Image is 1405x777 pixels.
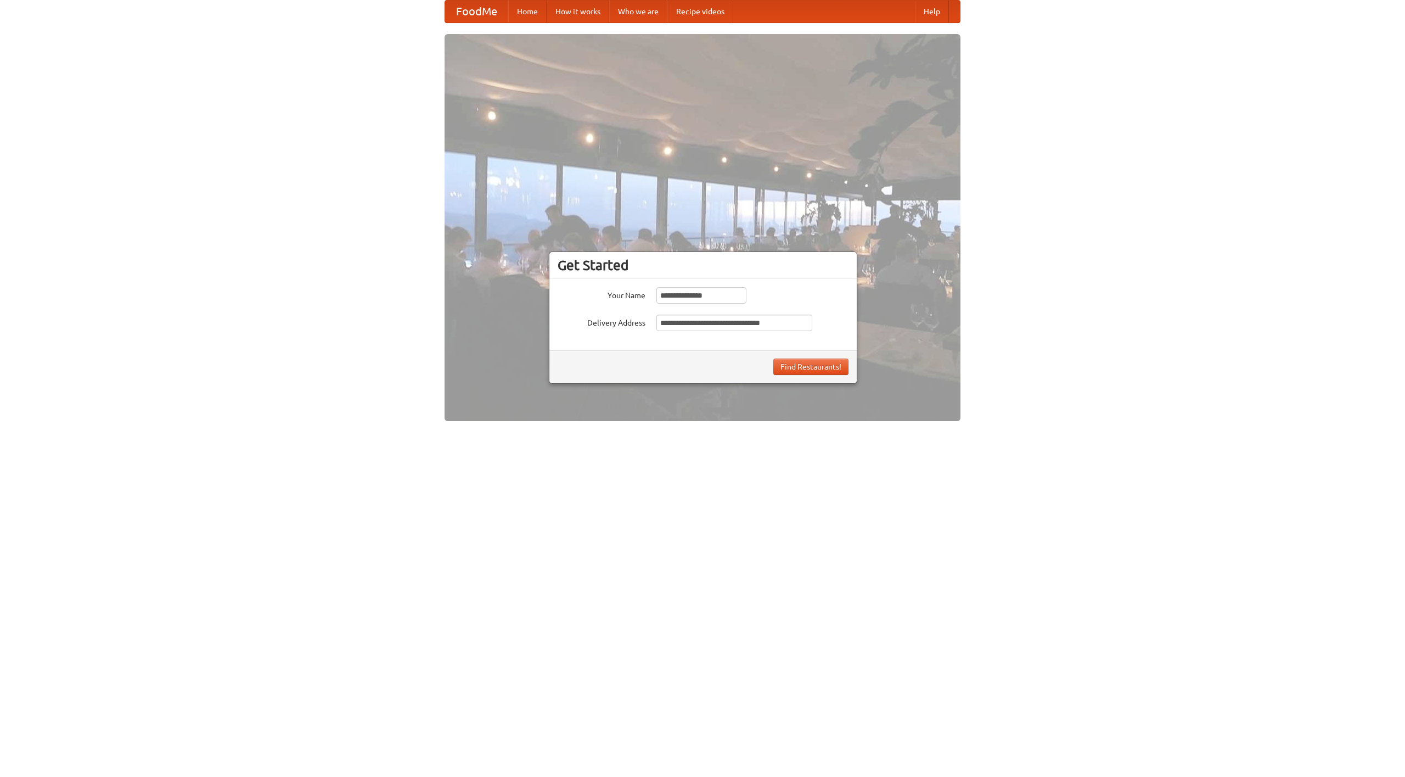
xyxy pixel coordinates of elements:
label: Delivery Address [558,315,645,328]
a: Help [915,1,949,23]
a: Recipe videos [667,1,733,23]
h3: Get Started [558,257,848,273]
button: Find Restaurants! [773,359,848,375]
a: How it works [547,1,609,23]
a: FoodMe [445,1,508,23]
label: Your Name [558,287,645,301]
a: Home [508,1,547,23]
a: Who we are [609,1,667,23]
